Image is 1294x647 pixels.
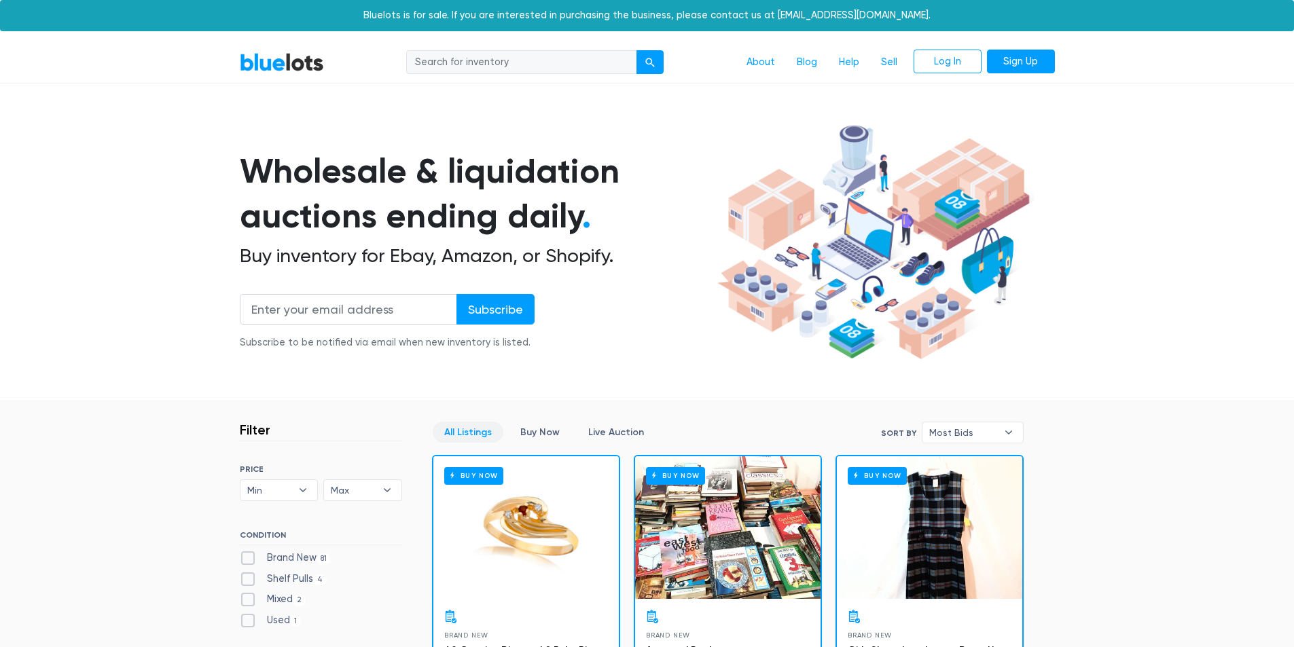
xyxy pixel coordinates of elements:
h1: Wholesale & liquidation auctions ending daily [240,149,713,239]
img: hero-ee84e7d0318cb26816c560f6b4441b76977f77a177738b4e94f68c95b2b83dbb.png [713,119,1035,366]
h2: Buy inventory for Ebay, Amazon, or Shopify. [240,244,713,267]
h6: Buy Now [646,467,705,484]
span: . [582,196,591,236]
b: ▾ [373,480,401,500]
a: About [736,50,786,75]
input: Search for inventory [406,50,637,75]
a: Blog [786,50,828,75]
label: Sort By [881,427,916,439]
label: Brand New [240,551,331,566]
span: 4 [313,574,327,585]
span: Brand New [646,631,690,639]
a: Log In [914,50,982,74]
span: Most Bids [929,422,997,443]
span: Brand New [848,631,892,639]
label: Used [240,613,302,628]
a: Sign Up [987,50,1055,74]
span: Min [247,480,292,500]
label: Mixed [240,592,306,607]
span: 81 [317,553,331,564]
a: Buy Now [635,456,821,599]
h6: CONDITION [240,530,402,545]
a: BlueLots [240,52,324,72]
h6: PRICE [240,464,402,474]
a: All Listings [433,422,503,443]
span: Max [331,480,376,500]
b: ▾ [289,480,317,500]
a: Live Auction [577,422,655,443]
h3: Filter [240,422,270,438]
b: ▾ [994,422,1023,443]
a: Buy Now [433,456,619,599]
a: Buy Now [837,456,1022,599]
input: Enter your email address [240,294,457,325]
input: Subscribe [456,294,535,325]
h6: Buy Now [848,467,907,484]
a: Help [828,50,870,75]
a: Sell [870,50,908,75]
span: 2 [293,595,306,606]
span: Brand New [444,631,488,639]
div: Subscribe to be notified via email when new inventory is listed. [240,335,535,350]
label: Shelf Pulls [240,572,327,587]
h6: Buy Now [444,467,503,484]
span: 1 [290,616,302,627]
a: Buy Now [509,422,571,443]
